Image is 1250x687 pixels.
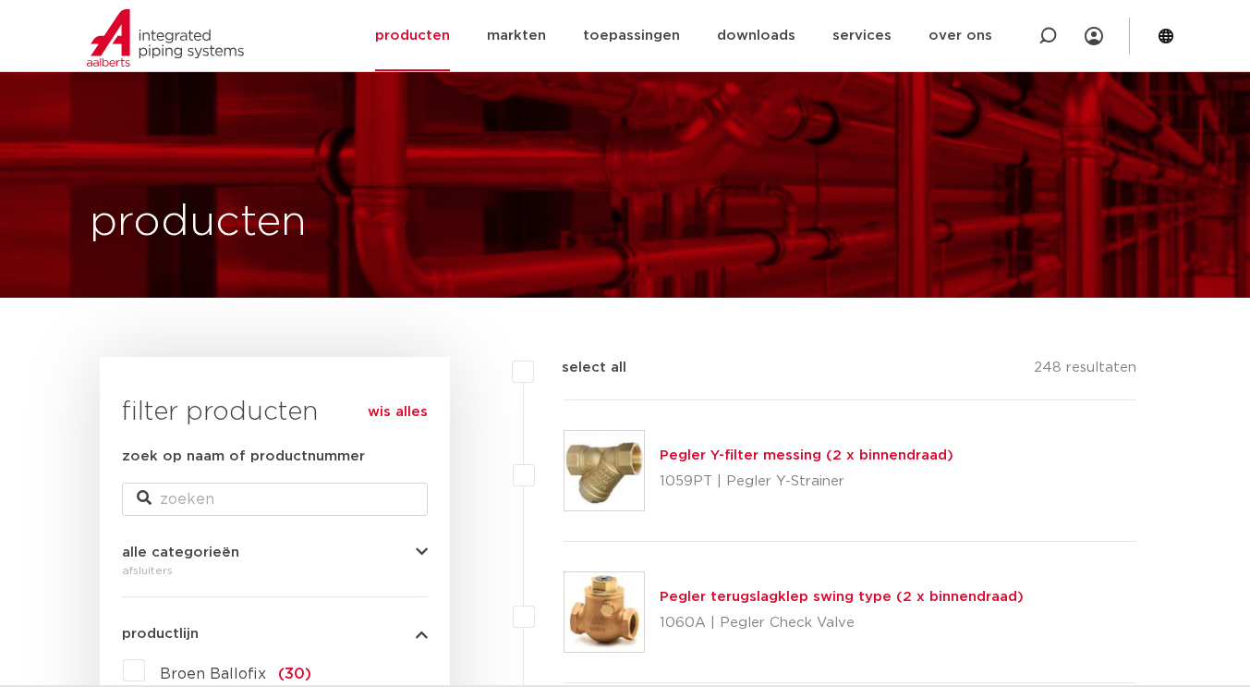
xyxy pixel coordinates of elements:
[122,546,428,559] button: alle categorieën
[660,590,1024,604] a: Pegler terugslagklep swing type (2 x binnendraad)
[122,446,365,468] label: zoek op naam of productnummer
[1034,357,1136,386] p: 248 resultaten
[122,559,428,582] div: afsluiters
[534,357,626,379] label: select all
[368,401,428,423] a: wis alles
[564,431,644,510] img: Thumbnail for Pegler Y-filter messing (2 x binnendraad)
[90,193,307,252] h1: producten
[122,546,239,559] span: alle categorieën
[564,572,644,652] img: Thumbnail for Pegler terugslagklep swing type (2 x binnendraad)
[278,667,311,681] span: (30)
[660,467,953,497] p: 1059PT | Pegler Y-Strainer
[122,483,428,516] input: zoeken
[122,394,428,431] h3: filter producten
[122,627,428,641] button: productlijn
[122,627,199,641] span: productlijn
[660,448,953,462] a: Pegler Y-filter messing (2 x binnendraad)
[660,608,1024,638] p: 1060A | Pegler Check Valve
[160,667,266,681] span: Broen Ballofix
